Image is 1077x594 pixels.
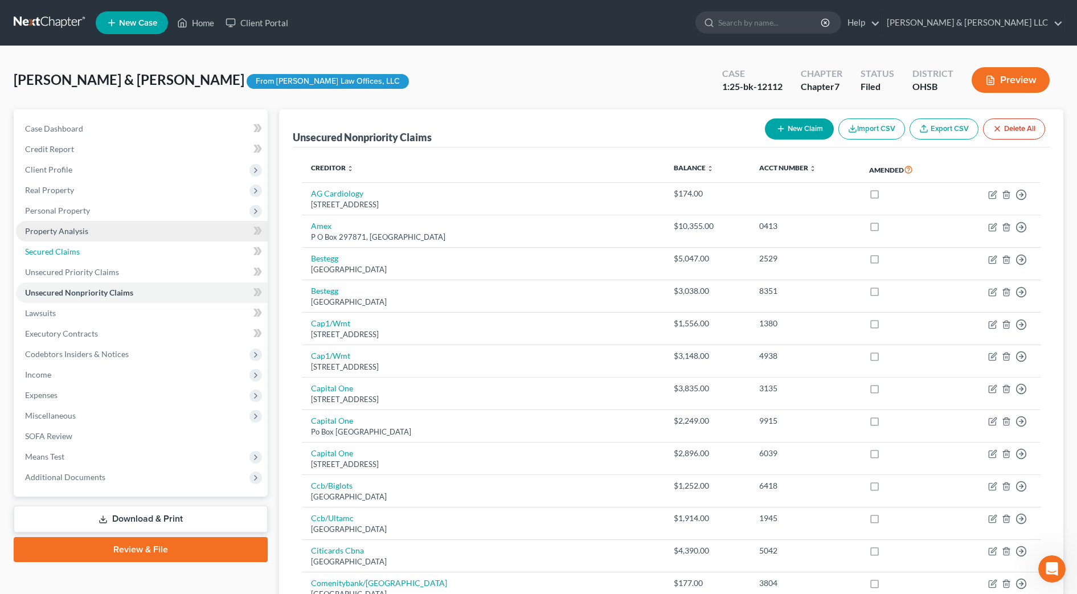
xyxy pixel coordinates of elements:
div: 1945 [759,513,851,524]
a: Creditor unfold_more [311,163,354,172]
button: New Claim [765,118,834,140]
button: Import CSV [838,118,905,140]
span: Credit Report [25,144,74,154]
a: Cap1/Wmt [311,318,350,328]
img: Profile image for Emma [32,6,51,24]
span: 7 [834,81,840,92]
span: Means Test [25,452,64,461]
div: Close [200,5,220,25]
span: Executory Contracts [25,329,98,338]
div: 3804 [759,577,851,589]
span: Income [25,370,51,379]
div: 4938 [759,350,851,362]
div: [STREET_ADDRESS] [311,394,656,405]
div: In observance of the NextChapter team will be out of office on . Our team will be unavailable for... [18,96,178,174]
p: Active [55,14,78,26]
a: Capital One [311,448,353,458]
a: Credit Report [16,139,268,159]
div: Chapter [801,67,842,80]
a: Help Center [18,181,154,201]
button: Start recording [72,373,81,382]
span: Real Property [25,185,74,195]
b: [DATE] [28,164,58,173]
div: $4,390.00 [674,545,740,556]
div: [STREET_ADDRESS] [311,459,656,470]
div: $3,038.00 [674,285,740,297]
button: go back [7,5,29,26]
a: Property Analysis [16,221,268,241]
a: Capital One [311,416,353,425]
button: Send a message… [195,368,214,387]
div: P O Box 297871, [GEOGRAPHIC_DATA] [311,232,656,243]
div: [GEOGRAPHIC_DATA] [311,297,656,308]
i: unfold_more [707,165,714,172]
a: AG Cardiology [311,189,363,198]
span: New Case [119,19,157,27]
div: 6039 [759,448,851,459]
span: Additional Documents [25,472,105,482]
div: [STREET_ADDRESS] [311,329,656,340]
a: Ccb/Ultamc [311,513,354,523]
div: $177.00 [674,577,740,589]
div: $2,249.00 [674,415,740,427]
div: $3,835.00 [674,383,740,394]
span: Unsecured Nonpriority Claims [25,288,133,297]
button: Home [178,5,200,26]
div: 1:25-bk-12112 [722,80,783,93]
span: Client Profile [25,165,72,174]
a: Citicards Cbna [311,546,364,555]
button: Preview [972,67,1050,93]
span: Miscellaneous [25,411,76,420]
span: Lawsuits [25,308,56,318]
a: Amex [311,221,331,231]
a: Bestegg [311,253,338,263]
span: Personal Property [25,206,90,215]
div: $10,355.00 [674,220,740,232]
a: Ccb/Biglots [311,481,353,490]
div: 6418 [759,480,851,491]
div: [GEOGRAPHIC_DATA] [311,264,656,275]
button: Upload attachment [54,373,63,382]
a: Help [842,13,880,33]
span: [PERSON_NAME] & [PERSON_NAME] [14,71,244,88]
div: Status [861,67,894,80]
a: Client Portal [220,13,294,33]
div: [GEOGRAPHIC_DATA] [311,556,656,567]
div: Case [722,67,783,80]
a: Cap1/Wmt [311,351,350,361]
a: Lawsuits [16,303,268,323]
span: Expenses [25,390,58,400]
a: Acct Number unfold_more [759,163,816,172]
div: Unsecured Nonpriority Claims [293,130,432,144]
div: [STREET_ADDRESS] [311,362,656,372]
button: Emoji picker [18,373,27,382]
div: [STREET_ADDRESS] [311,199,656,210]
a: SOFA Review [16,426,268,446]
div: [GEOGRAPHIC_DATA] [311,491,656,502]
a: Home [171,13,220,33]
a: Capital One [311,383,353,393]
span: SOFA Review [25,431,72,441]
a: Balance unfold_more [674,163,714,172]
div: 5042 [759,545,851,556]
div: Filed [861,80,894,93]
div: [PERSON_NAME] • 8h ago [18,234,108,241]
button: Gif picker [36,373,45,382]
div: $1,252.00 [674,480,740,491]
span: Unsecured Priority Claims [25,267,119,277]
div: $5,047.00 [674,253,740,264]
a: Comenitybank/[GEOGRAPHIC_DATA] [311,578,447,588]
div: In observance of[DATE],the NextChapter team will be out of office on[DATE]. Our team will be unav... [9,89,187,232]
textarea: Message… [10,349,218,368]
div: We encourage you to use the to answer any questions and we will respond to any unanswered inquiri... [18,180,178,224]
span: Case Dashboard [25,124,83,133]
div: 3135 [759,383,851,394]
div: 1380 [759,318,851,329]
b: [DATE] [28,119,58,128]
div: $174.00 [674,188,740,199]
div: From [PERSON_NAME] Law Offices, LLC [247,74,409,89]
div: Po Box [GEOGRAPHIC_DATA] [311,427,656,437]
span: Codebtors Insiders & Notices [25,349,129,359]
input: Search by name... [718,12,822,33]
div: OHSB [912,80,953,93]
